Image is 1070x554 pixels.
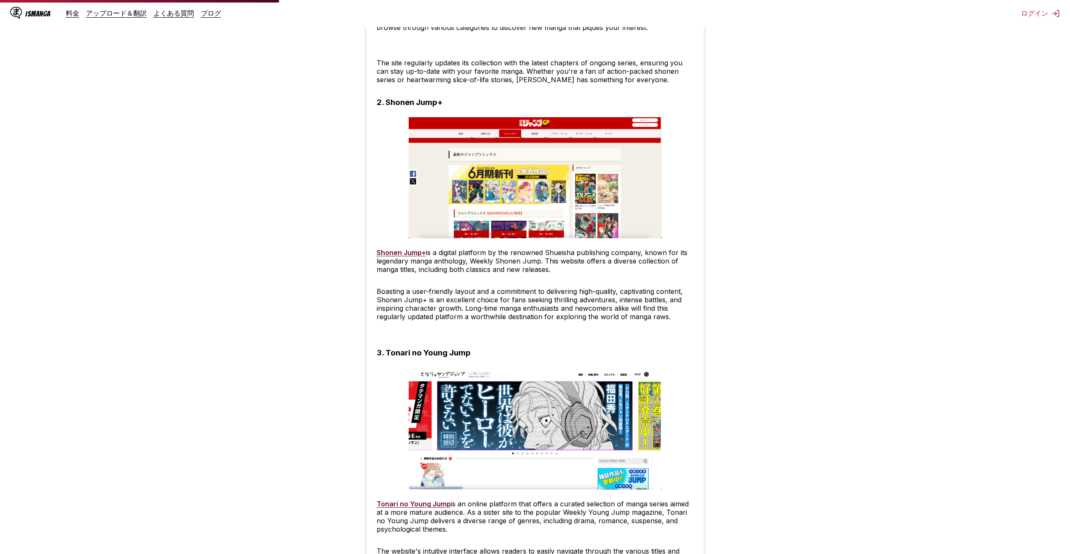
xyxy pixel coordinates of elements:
p: The site regularly updates its collection with the latest chapters of ongoing series, ensuring yo... [377,59,694,84]
a: よくある質問 [154,9,194,17]
img: Shonen Jump+ [409,117,662,239]
p: is an online platform that offers a curated selection of manga series aimed at a more mature audi... [377,500,694,533]
img: IsManga Logo [10,7,22,19]
h3: 3. Tonari no Young Jump [377,348,471,358]
a: Shonen Jump+ [377,248,426,257]
div: IsManga [25,10,51,18]
h3: 2. Shonen Jump+ [377,97,443,107]
p: Boasting a user-friendly layout and a commitment to delivering high-quality, captivating content,... [377,287,694,321]
a: 料金 [66,9,79,17]
a: Tonari no Young Jump [377,500,451,508]
button: ログイン [1021,9,1060,18]
img: Sign out [1051,9,1060,18]
a: IsManga LogoIsManga [10,7,66,20]
img: Tonari no Young Jump [409,368,662,489]
a: アップロード＆翻訳 [86,9,147,17]
p: is a digital platform by the renowned Shueisha publishing company, known for its legendary manga ... [377,248,694,274]
a: ブログ [201,9,221,17]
